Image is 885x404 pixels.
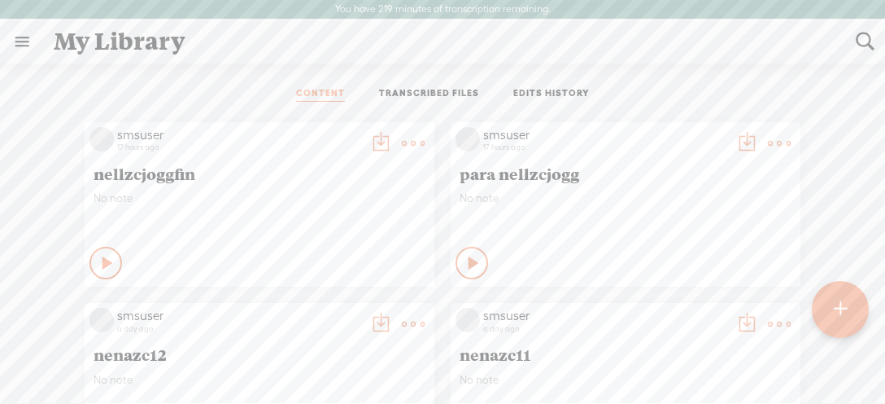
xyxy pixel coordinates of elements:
img: videoLoading.png [456,308,480,332]
img: videoLoading.png [456,127,480,151]
span: No note [94,373,425,387]
img: videoLoading.png [89,308,114,332]
span: nenazc11 [460,345,791,364]
div: smsuser [117,127,361,143]
span: nellzcjoggfin [94,164,425,183]
div: smsuser [483,127,727,143]
img: videoLoading.png [89,127,114,151]
div: 17 hours ago [117,143,361,152]
span: nenazc12 [94,345,425,364]
a: TRANSCRIBED FILES [379,87,479,102]
div: smsuser [117,308,361,324]
div: 17 hours ago [483,143,727,152]
span: No note [460,191,791,205]
div: a day ago [483,324,727,334]
a: CONTENT [296,87,345,102]
a: EDITS HISTORY [513,87,590,102]
label: You have 219 minutes of transcription remaining. [335,3,551,16]
span: No note [460,373,791,387]
div: a day ago [117,324,361,334]
span: para nellzcjogg [460,164,791,183]
span: No note [94,191,425,205]
div: smsuser [483,308,727,324]
div: My Library [42,20,844,63]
